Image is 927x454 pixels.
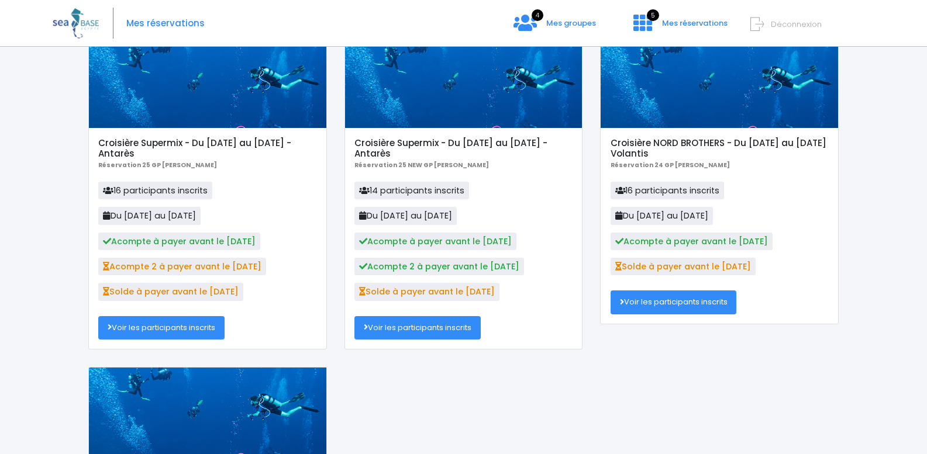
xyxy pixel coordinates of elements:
span: Solde à payer avant le [DATE] [611,258,756,275]
span: 16 participants inscrits [611,182,725,199]
span: Solde à payer avant le [DATE] [354,283,499,300]
span: 14 participants inscrits [354,182,469,199]
a: Voir les participants inscrits [611,290,737,314]
b: Réservation 25 NEW GP [PERSON_NAME] [354,161,489,169]
span: Acompte à payer avant le [DATE] [98,233,260,250]
b: Réservation 25 GP [PERSON_NAME] [98,161,217,169]
a: 4 Mes groupes [504,22,605,33]
span: Solde à payer avant le [DATE] [98,283,243,300]
b: Réservation 24 GP [PERSON_NAME] [611,161,730,169]
span: Du [DATE] au [DATE] [354,207,457,224]
a: 5 Mes réservations [624,22,735,33]
span: Du [DATE] au [DATE] [98,207,201,224]
h5: Croisière NORD BROTHERS - Du [DATE] au [DATE] Volantis [611,138,829,159]
a: Voir les participants inscrits [98,316,225,339]
span: 16 participants inscrits [98,182,212,199]
span: Du [DATE] au [DATE] [611,207,713,224]
span: 5 [647,9,659,21]
span: Acompte à payer avant le [DATE] [611,233,773,250]
span: 4 [532,9,543,21]
span: Mes groupes [546,18,596,29]
span: Déconnexion [771,19,822,30]
span: Acompte 2 à payer avant le [DATE] [354,258,524,275]
a: Voir les participants inscrits [354,316,481,339]
span: Mes réservations [662,18,728,29]
span: Acompte 2 à payer avant le [DATE] [98,258,266,275]
h5: Croisière Supermix - Du [DATE] au [DATE] - Antarès [354,138,573,159]
span: Acompte à payer avant le [DATE] [354,233,516,250]
h5: Croisière Supermix - Du [DATE] au [DATE] - Antarès [98,138,316,159]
